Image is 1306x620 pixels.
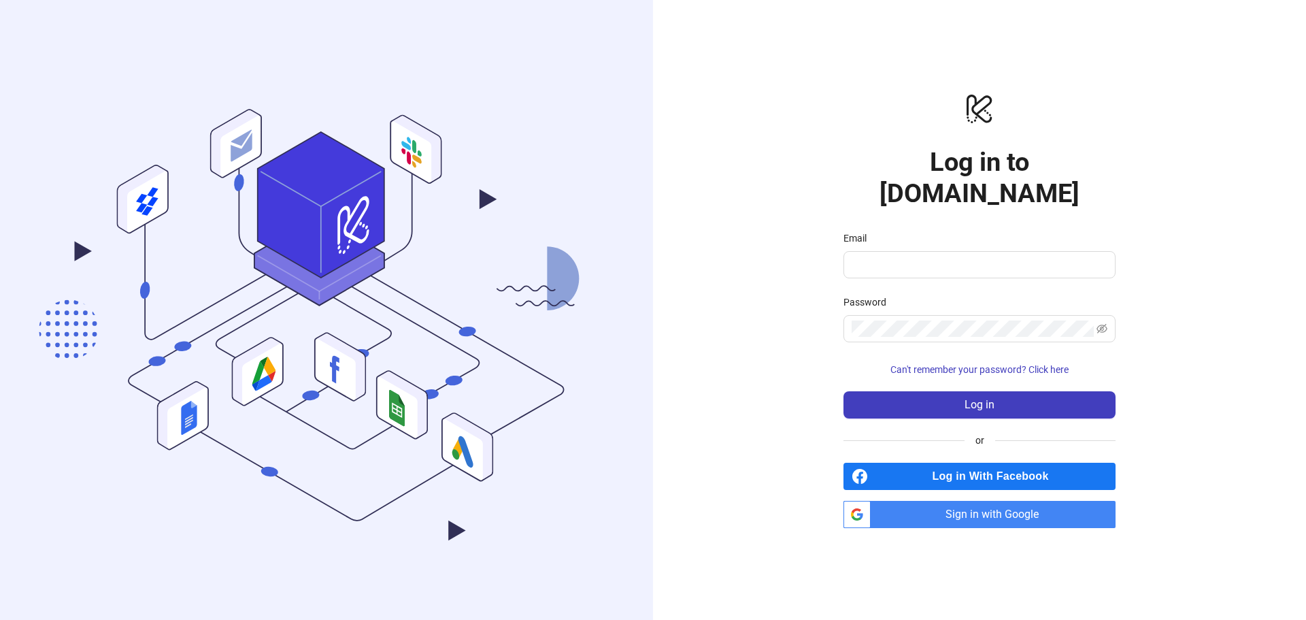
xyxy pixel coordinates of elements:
[843,463,1116,490] a: Log in With Facebook
[965,433,995,448] span: or
[843,146,1116,209] h1: Log in to [DOMAIN_NAME]
[965,399,994,411] span: Log in
[852,321,1094,337] input: Password
[843,231,875,246] label: Email
[843,359,1116,380] button: Can't remember your password? Click here
[843,364,1116,375] a: Can't remember your password? Click here
[1096,323,1107,334] span: eye-invisible
[876,501,1116,528] span: Sign in with Google
[852,257,1105,273] input: Email
[843,501,1116,528] a: Sign in with Google
[873,463,1116,490] span: Log in With Facebook
[843,391,1116,419] button: Log in
[890,364,1069,375] span: Can't remember your password? Click here
[843,295,895,310] label: Password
